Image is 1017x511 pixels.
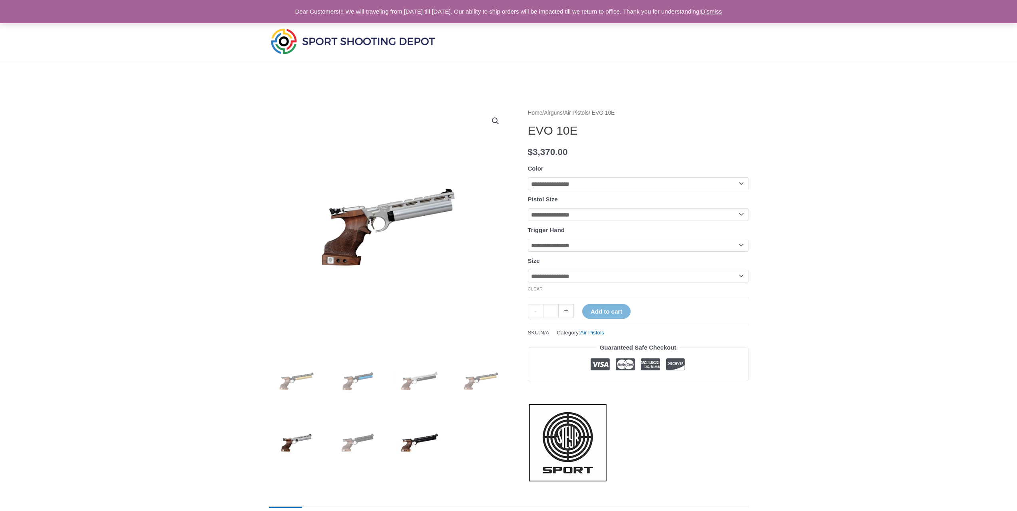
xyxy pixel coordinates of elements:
[543,304,559,318] input: Product quantity
[597,342,680,353] legend: Guaranteed Safe Checkout
[392,415,447,471] img: EVO 10E - Image 7
[528,286,543,291] a: Clear options
[528,147,533,157] span: $
[488,114,503,128] a: View full-screen image gallery
[528,328,549,338] span: SKU:
[582,304,631,319] button: Add to cart
[528,403,608,483] a: Steyr Sport
[330,354,386,409] img: EVO 10E - Image 2
[330,415,386,471] img: EVO 10E - Image 6
[453,354,509,409] img: Steyr EVO 10E
[528,196,558,203] label: Pistol Size
[392,354,447,409] img: EVO 10E - Image 3
[528,108,748,118] nav: Breadcrumb
[269,26,437,56] img: Sport Shooting Depot
[269,108,509,348] img: EVO 10E - Image 5
[528,165,543,172] label: Color
[269,415,324,471] img: EVO 10E - Image 5
[528,257,540,264] label: Size
[528,304,543,318] a: -
[540,330,549,336] span: N/A
[559,304,574,318] a: +
[564,110,589,116] a: Air Pistols
[528,387,748,397] iframe: Customer reviews powered by Trustpilot
[580,330,604,336] a: Air Pistols
[269,354,324,409] img: Steyr EVO 10E
[557,328,604,338] span: Category:
[701,8,722,15] a: Dismiss
[528,147,568,157] bdi: 3,370.00
[528,110,543,116] a: Home
[528,227,565,233] label: Trigger Hand
[544,110,563,116] a: Airguns
[528,123,748,138] h1: EVO 10E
